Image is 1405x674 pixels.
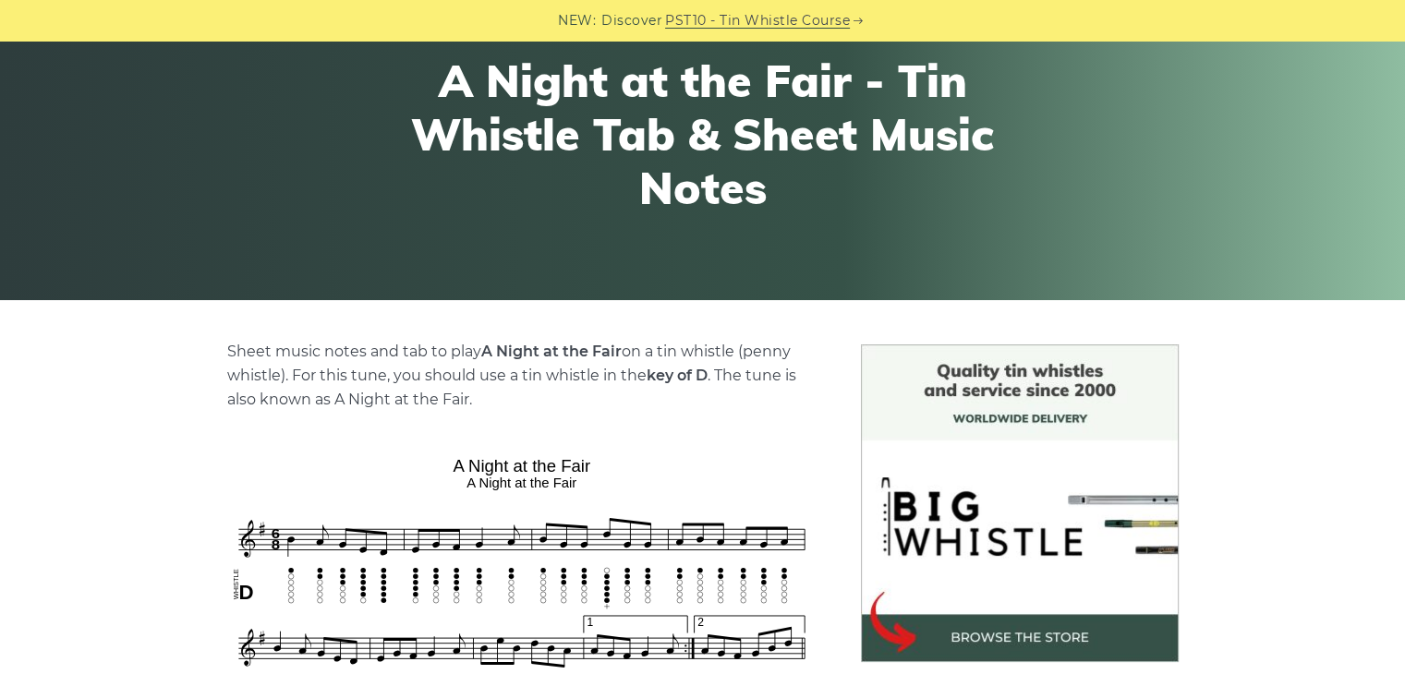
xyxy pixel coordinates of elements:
span: NEW: [558,10,596,31]
a: PST10 - Tin Whistle Course [665,10,850,31]
strong: key of D [647,367,708,384]
strong: A Night at the Fair [481,343,622,360]
span: Discover [601,10,662,31]
p: Sheet music notes and tab to play on a tin whistle (penny whistle). For this tune, you should use... [227,340,817,412]
h1: A Night at the Fair - Tin Whistle Tab & Sheet Music Notes [363,54,1043,214]
img: BigWhistle Tin Whistle Store [861,344,1179,662]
